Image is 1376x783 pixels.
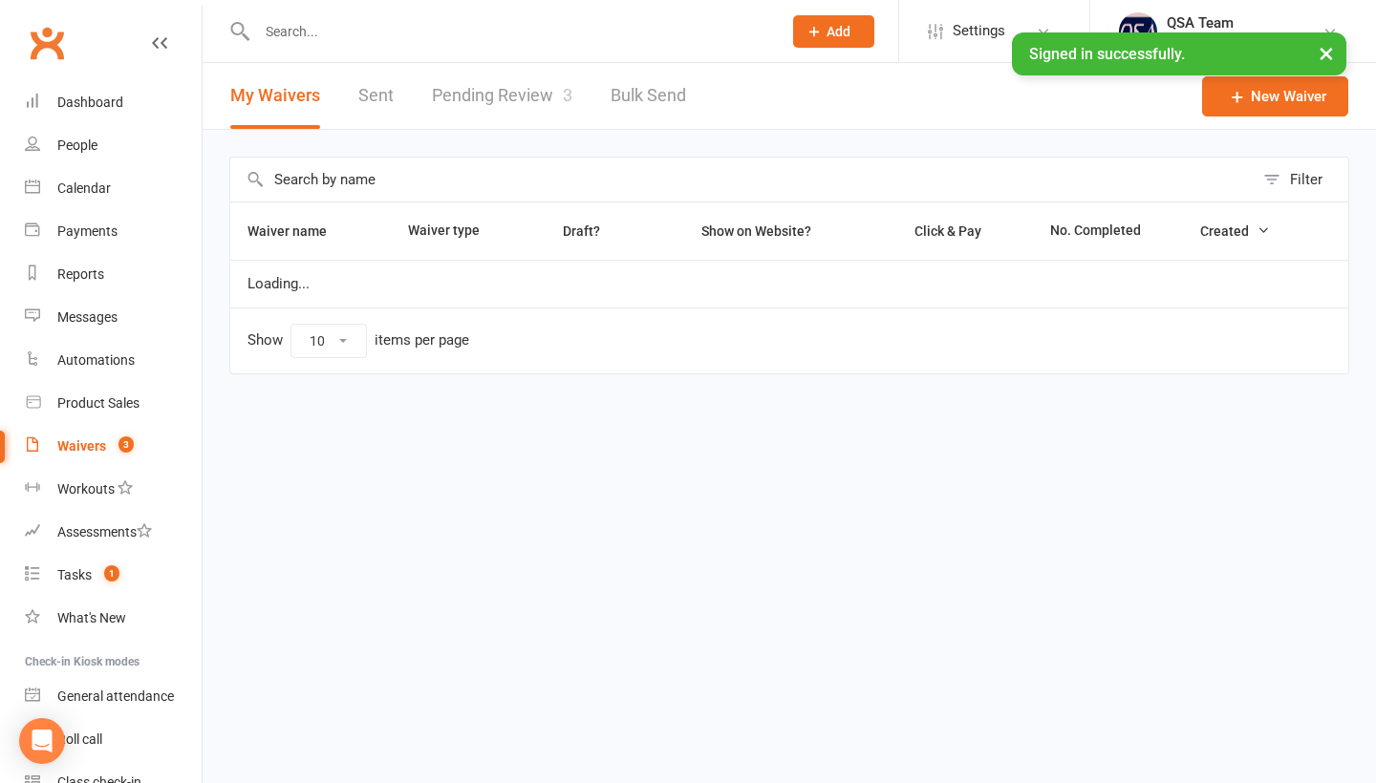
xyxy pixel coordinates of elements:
[563,85,572,105] span: 3
[230,260,1348,307] td: Loading...
[247,220,348,243] button: Waiver name
[25,382,202,425] a: Product Sales
[57,352,135,368] div: Automations
[19,718,65,764] div: Open Intercom Messenger
[25,167,202,210] a: Calendar
[230,158,1254,201] input: Search by name
[1200,223,1270,239] span: Created
[57,223,118,239] div: Payments
[1202,76,1348,116] a: New Waiver
[1254,158,1348,201] button: Filter
[1200,220,1270,243] button: Created
[1167,14,1282,32] div: QSA Team
[23,19,71,67] a: Clubworx
[57,688,174,704] div: General attendance
[432,63,572,129] a: Pending Review3
[25,511,202,554] a: Assessments
[25,468,202,511] a: Workouts
[57,481,115,497] div: Workouts
[914,223,981,239] span: Click & Pay
[391,202,518,260] th: Waiver type
[684,220,832,243] button: Show on Website?
[701,223,811,239] span: Show on Website?
[563,223,600,239] span: Draft?
[827,24,850,39] span: Add
[25,210,202,253] a: Payments
[104,565,119,582] span: 1
[118,436,134,453] span: 3
[897,220,1002,243] button: Click & Pay
[57,395,140,411] div: Product Sales
[25,81,202,124] a: Dashboard
[25,554,202,597] a: Tasks 1
[57,567,92,582] div: Tasks
[57,180,111,196] div: Calendar
[230,63,320,129] button: My Waivers
[546,220,621,243] button: Draft?
[358,63,394,129] a: Sent
[1290,168,1322,191] div: Filter
[57,138,97,153] div: People
[57,610,126,625] div: What's New
[25,675,202,718] a: General attendance kiosk mode
[375,332,469,349] div: items per page
[25,253,202,296] a: Reports
[25,339,202,382] a: Automations
[57,95,123,110] div: Dashboard
[1167,32,1282,49] div: QSA Sport Aerobics
[57,731,102,747] div: Roll call
[251,18,768,45] input: Search...
[25,425,202,468] a: Waivers 3
[953,10,1005,53] span: Settings
[1309,32,1344,74] button: ×
[25,597,202,640] a: What's New
[25,718,202,761] a: Roll call
[57,524,152,540] div: Assessments
[247,223,348,239] span: Waiver name
[57,438,106,454] div: Waivers
[57,309,118,325] div: Messages
[1029,45,1185,63] span: Signed in successfully.
[611,63,686,129] a: Bulk Send
[25,296,202,339] a: Messages
[1033,202,1182,260] th: No. Completed
[57,266,104,282] div: Reports
[1119,12,1157,51] img: thumb_image1645967867.png
[25,124,202,167] a: People
[793,15,874,48] button: Add
[247,324,469,358] div: Show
